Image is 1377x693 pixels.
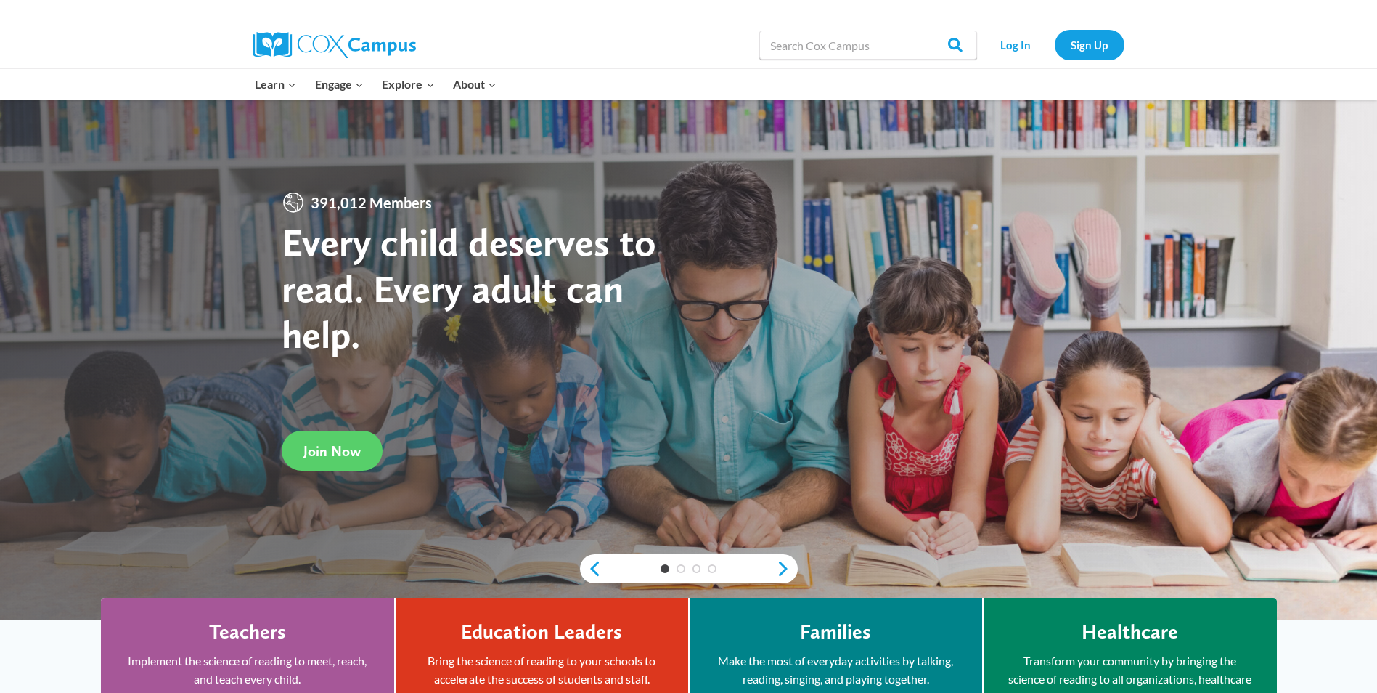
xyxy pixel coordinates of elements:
[253,32,416,58] img: Cox Campus
[453,75,497,94] span: About
[282,219,656,357] strong: Every child deserves to read. Every adult can help.
[461,620,622,644] h4: Education Leaders
[776,560,798,577] a: next
[984,30,1047,60] a: Log In
[282,431,383,471] a: Join Now
[382,75,434,94] span: Explore
[1055,30,1124,60] a: Sign Up
[246,69,506,100] nav: Primary Navigation
[711,652,960,689] p: Make the most of everyday activities by talking, reading, singing, and playing together.
[305,191,438,214] span: 391,012 Members
[580,554,798,583] div: content slider buttons
[417,652,666,689] p: Bring the science of reading to your schools to accelerate the success of students and staff.
[692,564,701,573] a: 3
[661,564,669,573] a: 1
[759,31,977,60] input: Search Cox Campus
[708,564,716,573] a: 4
[123,652,372,689] p: Implement the science of reading to meet, reach, and teach every child.
[580,560,602,577] a: previous
[800,620,871,644] h4: Families
[1082,620,1178,644] h4: Healthcare
[303,442,361,460] span: Join Now
[677,564,685,573] a: 2
[209,620,286,644] h4: Teachers
[315,75,364,94] span: Engage
[984,30,1124,60] nav: Secondary Navigation
[255,75,296,94] span: Learn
